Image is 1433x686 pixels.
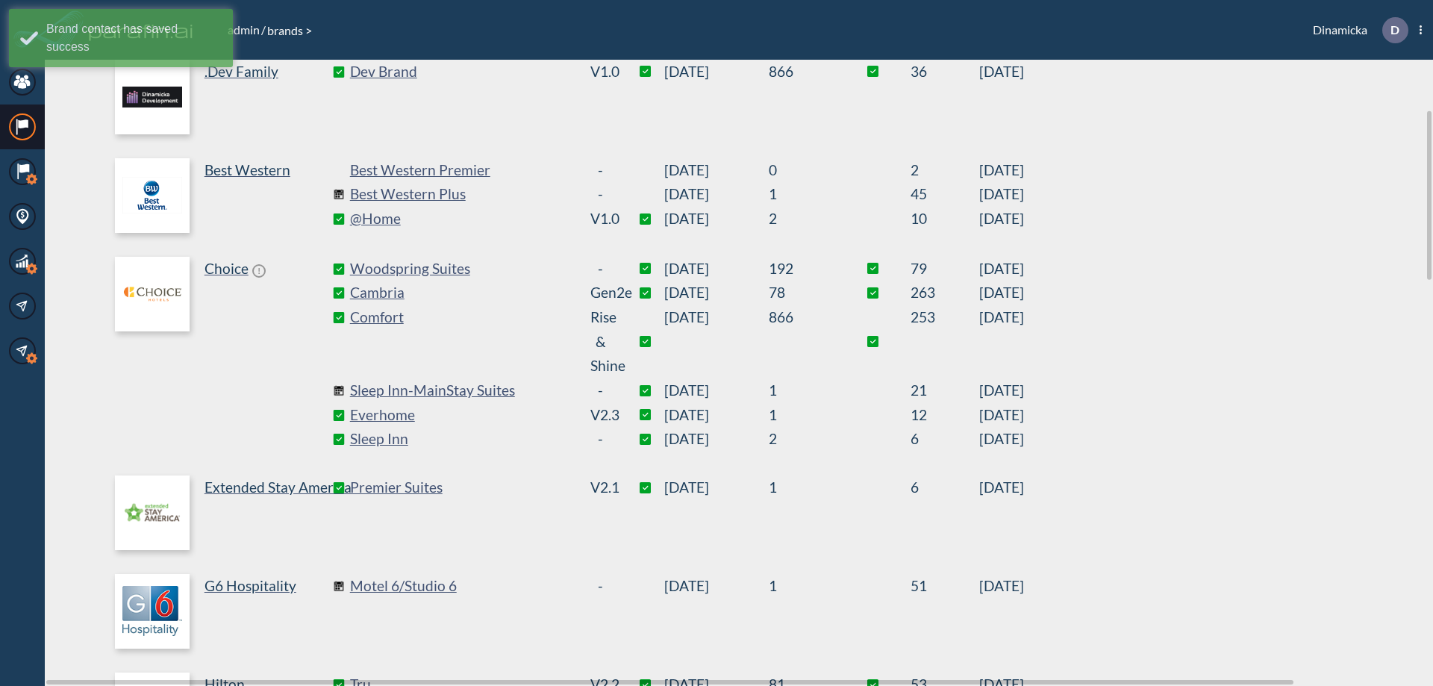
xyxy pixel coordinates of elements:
a: Best Western Premier [350,158,574,183]
div: Brand contact has saved success [46,20,222,56]
sapn: 253 [911,305,979,378]
div: v2.1 [590,475,611,500]
span: [DATE] [979,475,1024,500]
a: G6 Hospitality [115,574,339,649]
sapn: 1 [769,378,836,403]
a: Sleep Inn [350,427,574,452]
span: [DATE] [664,475,769,500]
sapn: 0 [769,158,836,183]
img: comingSoon [333,581,344,592]
img: comingSoon [333,189,344,200]
div: - [590,574,611,599]
sapn: 21 [911,378,979,403]
span: [DATE] [664,158,769,183]
sapn: 78 [769,281,836,305]
div: v1.0 [590,207,611,231]
sapn: 866 [769,305,836,378]
span: [DATE] [979,182,1024,207]
span: ! [252,264,266,278]
sapn: 263 [911,281,979,305]
sapn: 45 [911,182,979,207]
sapn: 2 [911,158,979,183]
a: Woodspring Suites [350,257,574,281]
span: [DATE] [979,281,1024,305]
a: Cambria [350,281,574,305]
a: Choice! [115,257,339,452]
span: [DATE] [979,207,1024,231]
sapn: 1 [769,574,836,599]
sapn: 36 [911,60,979,84]
span: [DATE] [664,60,769,84]
a: Premier Suites [350,475,574,500]
img: comingSoon [333,385,344,396]
a: @Home [350,207,574,231]
p: Best Western [205,158,290,183]
sapn: 1 [769,403,836,428]
span: [DATE] [664,403,769,428]
div: v1.0 [590,60,611,84]
sapn: 6 [911,475,979,500]
p: D [1390,23,1399,37]
sapn: 2 [769,207,836,231]
div: Dinamicka [1290,17,1422,43]
a: Best Western [115,158,339,233]
p: Choice [205,257,249,281]
sapn: 192 [769,257,836,281]
sapn: 866 [769,60,836,84]
span: [DATE] [979,403,1024,428]
li: / [226,21,266,39]
a: Sleep Inn-MainStay Suites [350,378,574,403]
div: - [590,158,611,183]
p: G6 Hospitality [205,574,296,599]
img: logo [115,574,190,649]
span: [DATE] [664,378,769,403]
sapn: 1 [769,182,836,207]
img: logo [115,257,190,331]
sapn: 10 [911,207,979,231]
span: [DATE] [664,182,769,207]
img: logo [115,475,190,550]
span: [DATE] [664,427,769,452]
span: [DATE] [979,378,1024,403]
a: Motel 6/Studio 6 [350,574,574,599]
sapn: 79 [911,257,979,281]
a: Comfort [350,305,574,378]
a: Dev Brand [350,60,574,84]
sapn: 1 [769,475,836,500]
span: [DATE] [664,257,769,281]
a: Extended Stay America [115,475,339,550]
span: [DATE] [979,257,1024,281]
span: [DATE] [664,305,769,378]
span: [DATE] [979,574,1024,599]
div: - [590,182,611,207]
a: .Dev Family [115,60,339,134]
sapn: 12 [911,403,979,428]
div: - [590,257,611,281]
sapn: 2 [769,427,836,452]
span: [DATE] [979,305,1024,378]
span: [DATE] [664,281,769,305]
span: [DATE] [979,427,1024,452]
span: brands > [266,23,313,37]
div: - [590,427,611,452]
div: Gen2e [590,281,611,305]
a: admin [226,22,261,37]
sapn: 6 [911,427,979,452]
div: v2.3 [590,403,611,428]
sapn: 51 [911,574,979,599]
p: Extended Stay America [205,475,352,500]
span: [DATE] [664,574,769,599]
span: [DATE] [979,158,1024,183]
div: Rise & Shine [590,305,611,378]
a: Best Western Plus [350,182,574,207]
span: [DATE] [664,207,769,231]
img: logo [115,60,190,134]
div: - [590,378,611,403]
img: logo [115,158,190,233]
p: .Dev Family [205,60,278,84]
span: [DATE] [979,60,1024,84]
a: Everhome [350,403,574,428]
